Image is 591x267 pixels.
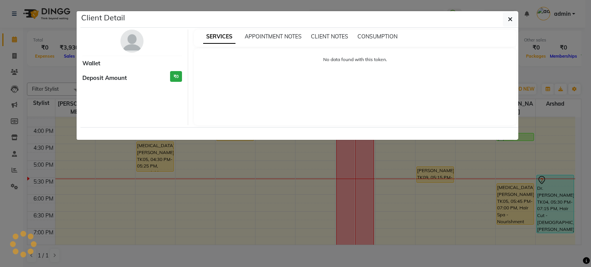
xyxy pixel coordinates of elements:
[202,56,509,63] p: No data found with this token.
[120,30,144,53] img: avatar
[245,33,302,40] span: APPOINTMENT NOTES
[357,33,397,40] span: CONSUMPTION
[82,74,127,83] span: Deposit Amount
[170,71,182,82] h3: ₹0
[311,33,348,40] span: CLIENT NOTES
[81,12,125,23] h5: Client Detail
[203,30,235,44] span: SERVICES
[82,59,100,68] span: Wallet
